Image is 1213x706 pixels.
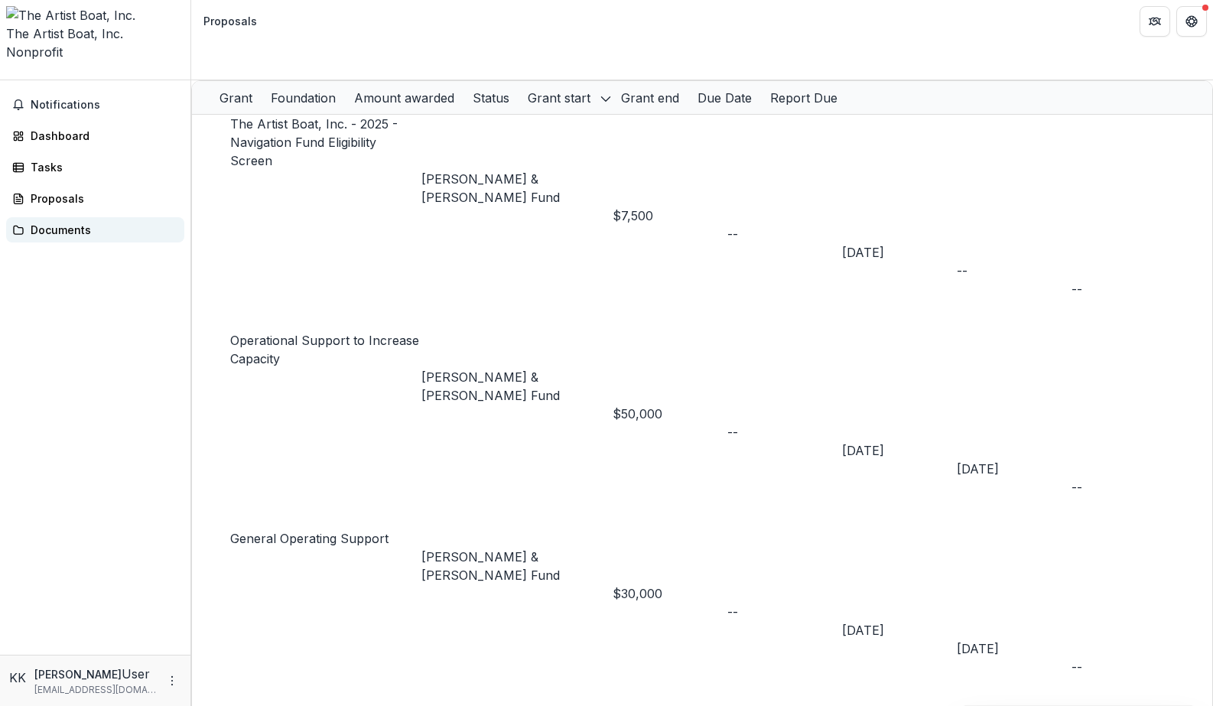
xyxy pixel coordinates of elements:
p: [PERSON_NAME] [34,666,122,682]
div: [DATE] [957,460,1072,478]
div: Foundation [262,89,345,107]
p: [PERSON_NAME] & [PERSON_NAME] Fund [421,368,613,405]
div: Documents [31,222,172,238]
button: Partners [1140,6,1170,37]
div: -- [957,262,1072,280]
nav: breadcrumb [197,10,263,32]
div: Tasks [31,159,172,175]
div: Proposals [31,190,172,207]
button: Notifications [6,93,184,117]
a: Proposals [6,186,184,211]
p: User [122,665,150,683]
p: [PERSON_NAME] & [PERSON_NAME] Fund [421,548,613,584]
div: -- [727,225,842,243]
p: [PERSON_NAME] & [PERSON_NAME] Fund [421,170,613,207]
div: Status [463,89,519,107]
div: Due Date [688,89,761,107]
div: -- [727,603,842,621]
div: $30,000 [613,584,727,603]
a: Documents [6,217,184,242]
div: Amount awarded [345,81,463,114]
button: More [163,672,181,690]
span: Notifications [31,99,178,112]
div: Status [463,81,519,114]
a: Tasks [6,155,184,180]
div: Report Due [761,81,847,114]
div: Grant end [612,81,688,114]
div: Karla Klay [9,669,28,687]
div: [DATE] [842,243,957,262]
a: Dashboard [6,123,184,148]
div: Due Date [688,81,761,114]
div: -- [727,423,842,441]
div: Grant [210,81,262,114]
div: [DATE] [842,441,957,460]
div: Amount awarded [345,89,463,107]
div: Dashboard [31,128,172,144]
img: The Artist Boat, Inc. [6,6,184,24]
p: [EMAIL_ADDRESS][DOMAIN_NAME] [34,683,157,697]
div: [DATE] [842,621,957,639]
div: Grant [210,89,262,107]
div: $50,000 [613,405,727,423]
a: General Operating Support [230,531,389,546]
svg: sorted descending [600,93,612,105]
div: -- [1072,280,1186,298]
a: The Artist Boat, Inc. - 2025 - Navigation Fund Eligibility Screen [230,116,398,168]
div: Foundation [262,81,345,114]
div: The Artist Boat, Inc. [6,24,184,43]
div: Report Due [761,89,847,107]
span: Nonprofit [6,44,63,60]
div: -- [1072,478,1186,496]
div: [DATE] [957,639,1072,658]
div: $7,500 [613,207,727,225]
button: Get Help [1176,6,1207,37]
div: Grant start [519,89,600,107]
a: Operational Support to Increase Capacity [230,333,419,366]
div: -- [1072,658,1186,676]
div: Grant end [612,89,688,107]
div: Grant start [519,81,612,114]
div: Proposals [203,13,257,29]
